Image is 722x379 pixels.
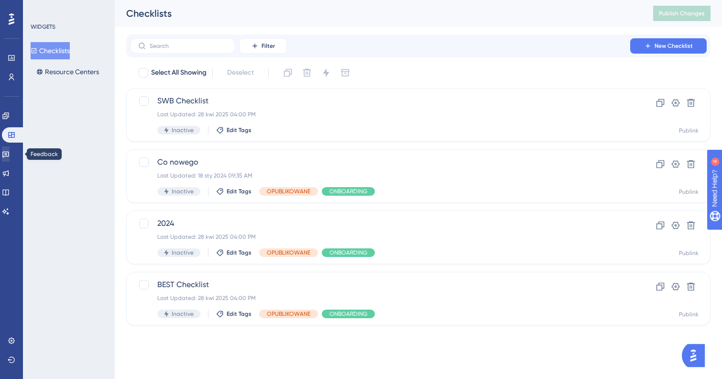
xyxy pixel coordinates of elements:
span: Need Help? [22,2,60,14]
div: Publink [679,311,699,318]
button: Edit Tags [216,126,252,134]
span: OPUBLIKOWANE [267,310,310,318]
button: New Checklist [630,38,707,54]
iframe: UserGuiding AI Assistant Launcher [682,341,711,370]
span: Edit Tags [227,249,252,256]
div: Last Updated: 28 kwi 2025 04:00 PM [157,294,603,302]
span: Deselect [227,67,254,78]
button: Filter [239,38,287,54]
div: WIDGETS [31,23,55,31]
span: Inactive [172,249,194,256]
span: Select All Showing [151,67,207,78]
div: Publink [679,249,699,257]
span: ONBOARDING [329,310,367,318]
button: Checklists [31,42,70,59]
span: Filter [262,42,275,50]
span: Edit Tags [227,310,252,318]
span: ONBOARDING [329,249,367,256]
span: 2024 [157,218,603,229]
div: Publink [679,127,699,134]
div: 4 [66,5,69,12]
span: OPUBLIKOWANE [267,188,310,195]
span: New Checklist [655,42,693,50]
button: Deselect [219,64,263,81]
input: Search [150,43,227,49]
span: Edit Tags [227,188,252,195]
span: SWB Checklist [157,95,603,107]
button: Edit Tags [216,310,252,318]
span: BEST Checklist [157,279,603,290]
span: Co nowego [157,156,603,168]
div: Publink [679,188,699,196]
div: Last Updated: 18 sty 2024 09:35 AM [157,172,603,179]
button: Publish Changes [653,6,711,21]
span: Publish Changes [659,10,705,17]
span: Inactive [172,126,194,134]
span: Inactive [172,310,194,318]
button: Edit Tags [216,188,252,195]
div: Last Updated: 28 kwi 2025 04:00 PM [157,111,603,118]
button: Edit Tags [216,249,252,256]
span: ONBOARDING [329,188,367,195]
span: Inactive [172,188,194,195]
span: Edit Tags [227,126,252,134]
span: OPUBLIKOWANE [267,249,310,256]
button: Resource Centers [31,63,105,80]
div: Checklists [126,7,629,20]
div: Last Updated: 28 kwi 2025 04:00 PM [157,233,603,241]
